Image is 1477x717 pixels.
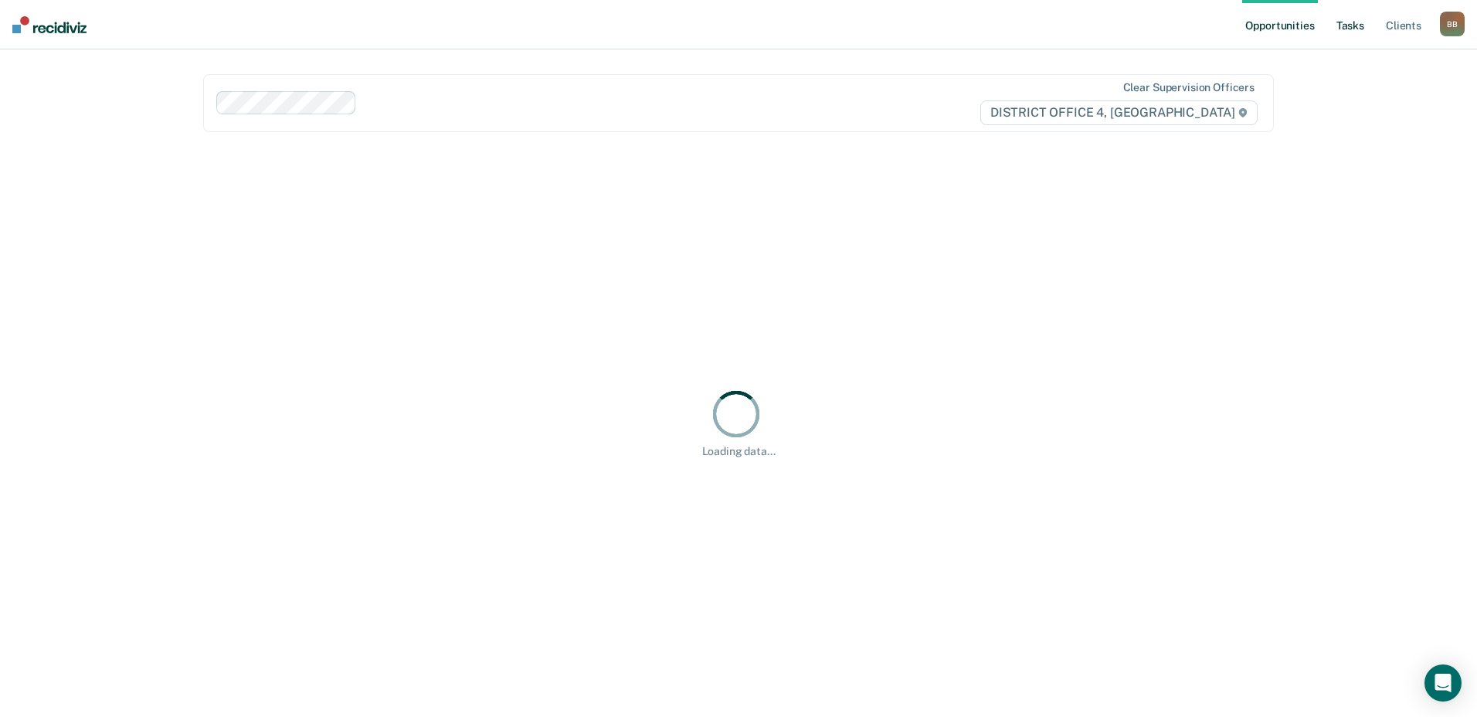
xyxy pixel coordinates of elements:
div: Loading data... [702,445,776,458]
div: Clear supervision officers [1123,81,1255,94]
span: DISTRICT OFFICE 4, [GEOGRAPHIC_DATA] [980,100,1258,125]
button: BB [1440,12,1465,36]
div: Open Intercom Messenger [1424,664,1462,702]
div: B B [1440,12,1465,36]
img: Recidiviz [12,16,87,33]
